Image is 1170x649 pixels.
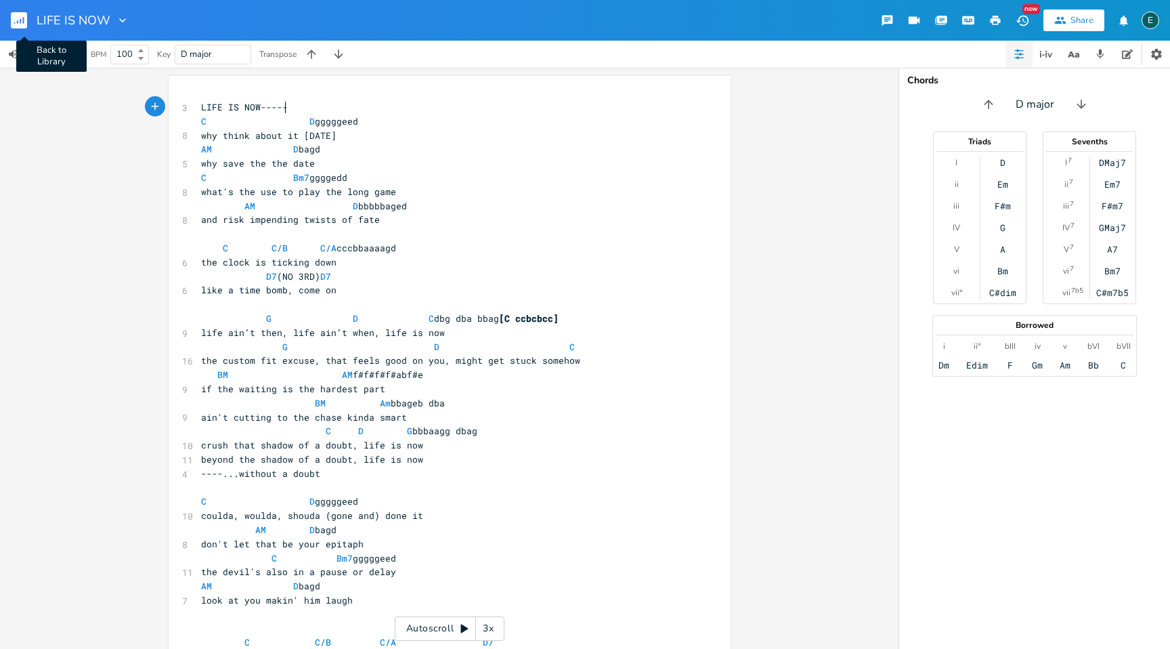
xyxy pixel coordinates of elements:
span: D major [1016,97,1054,112]
div: Autoscroll [395,616,504,641]
span: C [326,425,331,437]
span: D7 [266,270,277,282]
span: D [309,495,315,507]
div: ii [1064,179,1068,190]
span: beyond the shadow of a doubt, life is now [201,453,423,465]
span: bbageb dba [201,397,445,409]
span: the clock is ticking down [201,256,337,268]
div: iii [953,201,959,211]
span: G [407,425,412,437]
div: Transpose [259,50,297,58]
div: Triads [934,138,1026,146]
div: IV [953,222,960,233]
div: bVI [1087,341,1100,352]
div: C#dim [989,287,1016,298]
span: LIFE IS NOW----- [201,101,288,113]
span: ain't cutting to the chase kinda smart [201,411,407,423]
span: AM [342,369,353,381]
span: bbbbbaged [201,200,407,212]
span: (NO 3RD) [201,270,331,282]
span: LIFE IS NOW [37,14,110,26]
span: don't let that be your epitaph [201,538,364,550]
span: f#f#f#f#abf#e [201,369,423,381]
span: Bm7 [293,171,309,184]
div: F [1007,360,1013,371]
div: A7 [1107,244,1118,255]
span: why save the the date [201,157,315,169]
div: D [1000,157,1005,168]
span: C/B [315,636,331,648]
span: C [569,341,575,353]
div: Key [157,50,171,58]
span: look at you makin' him laugh [201,594,353,606]
span: D [353,312,358,324]
span: [C ccbcbcc] [499,312,559,324]
sup: 7 [1070,198,1074,209]
span: C [429,312,434,324]
span: C [223,242,228,254]
span: and risk impending twists of fate [201,213,380,226]
div: V [1064,244,1069,255]
span: AM [255,524,266,536]
div: vii [1062,287,1070,298]
div: BPM [91,51,106,58]
span: C/A [320,242,337,254]
button: Share [1043,9,1104,31]
div: i [943,341,945,352]
span: D [309,115,315,127]
span: C [201,115,207,127]
div: Chords [907,76,1162,85]
div: New [1022,4,1040,14]
div: Dm [938,360,949,371]
span: D [358,425,364,437]
sup: 7 [1069,177,1073,188]
div: iv [1035,341,1041,352]
span: gggggeed [201,115,358,127]
div: vi [1063,266,1069,276]
div: iii [1063,201,1069,211]
div: Share [1070,14,1093,26]
span: if the waiting is the hardest part [201,383,385,395]
span: C [201,171,207,184]
span: D [353,200,358,212]
span: D [293,580,299,592]
span: D7 [320,270,331,282]
span: C [201,495,207,507]
div: v [1063,341,1067,352]
div: Borrowed [933,321,1136,329]
span: D major [181,48,212,60]
div: ii [955,179,959,190]
div: bVII [1117,341,1131,352]
div: I [1065,157,1067,168]
button: Back to Library [11,4,38,37]
sup: 7 [1070,242,1074,253]
div: IV [1062,222,1070,233]
span: bagd [201,143,320,155]
div: Edim [966,360,988,371]
span: ggggedd [201,171,347,184]
span: D7 [483,636,494,648]
span: bagd [201,580,320,592]
span: AM [201,143,212,155]
span: Bm7 [337,552,353,564]
span: Am [380,397,391,409]
div: C [1121,360,1126,371]
span: D [293,143,299,155]
div: Em [997,179,1008,190]
span: cccbbaaaagd [201,242,396,254]
span: AM [244,200,255,212]
div: Bb [1088,360,1099,371]
button: E [1142,5,1159,36]
div: C#m7b5 [1096,287,1129,298]
div: bIII [1005,341,1016,352]
div: I [955,157,957,168]
div: Gm [1032,360,1043,371]
span: why think about it [DATE] [201,129,337,142]
div: GMaj7 [1099,222,1126,233]
span: crush that shadow of a doubt, life is now [201,439,423,451]
div: 3x [476,616,500,641]
div: G [1000,222,1005,233]
sup: 7 [1068,155,1072,166]
span: C [272,552,277,564]
span: life ain’t then, life ain’t when, life is now [201,327,445,339]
